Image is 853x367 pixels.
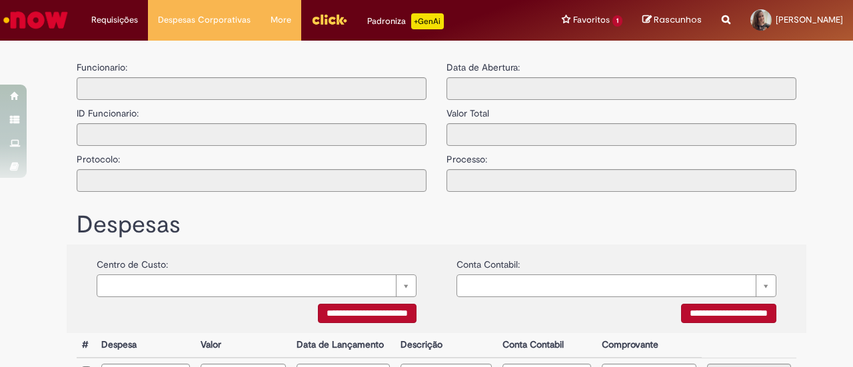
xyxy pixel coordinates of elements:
[77,61,127,74] label: Funcionario:
[291,333,396,358] th: Data de Lançamento
[97,251,168,271] label: Centro de Custo:
[395,333,496,358] th: Descrição
[367,13,444,29] div: Padroniza
[96,333,195,358] th: Despesa
[271,13,291,27] span: More
[654,13,702,26] span: Rascunhos
[77,146,120,166] label: Protocolo:
[158,13,251,27] span: Despesas Corporativas
[642,14,702,27] a: Rascunhos
[77,212,796,238] h1: Despesas
[311,9,347,29] img: click_logo_yellow_360x200.png
[596,333,702,358] th: Comprovante
[456,274,776,297] a: Limpar campo {0}
[612,15,622,27] span: 1
[91,13,138,27] span: Requisições
[1,7,70,33] img: ServiceNow
[77,333,96,358] th: #
[446,146,487,166] label: Processo:
[77,100,139,120] label: ID Funcionario:
[456,251,520,271] label: Conta Contabil:
[97,274,417,297] a: Limpar campo {0}
[497,333,596,358] th: Conta Contabil
[411,13,444,29] p: +GenAi
[446,61,520,74] label: Data de Abertura:
[195,333,291,358] th: Valor
[776,14,843,25] span: [PERSON_NAME]
[573,13,610,27] span: Favoritos
[446,100,489,120] label: Valor Total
